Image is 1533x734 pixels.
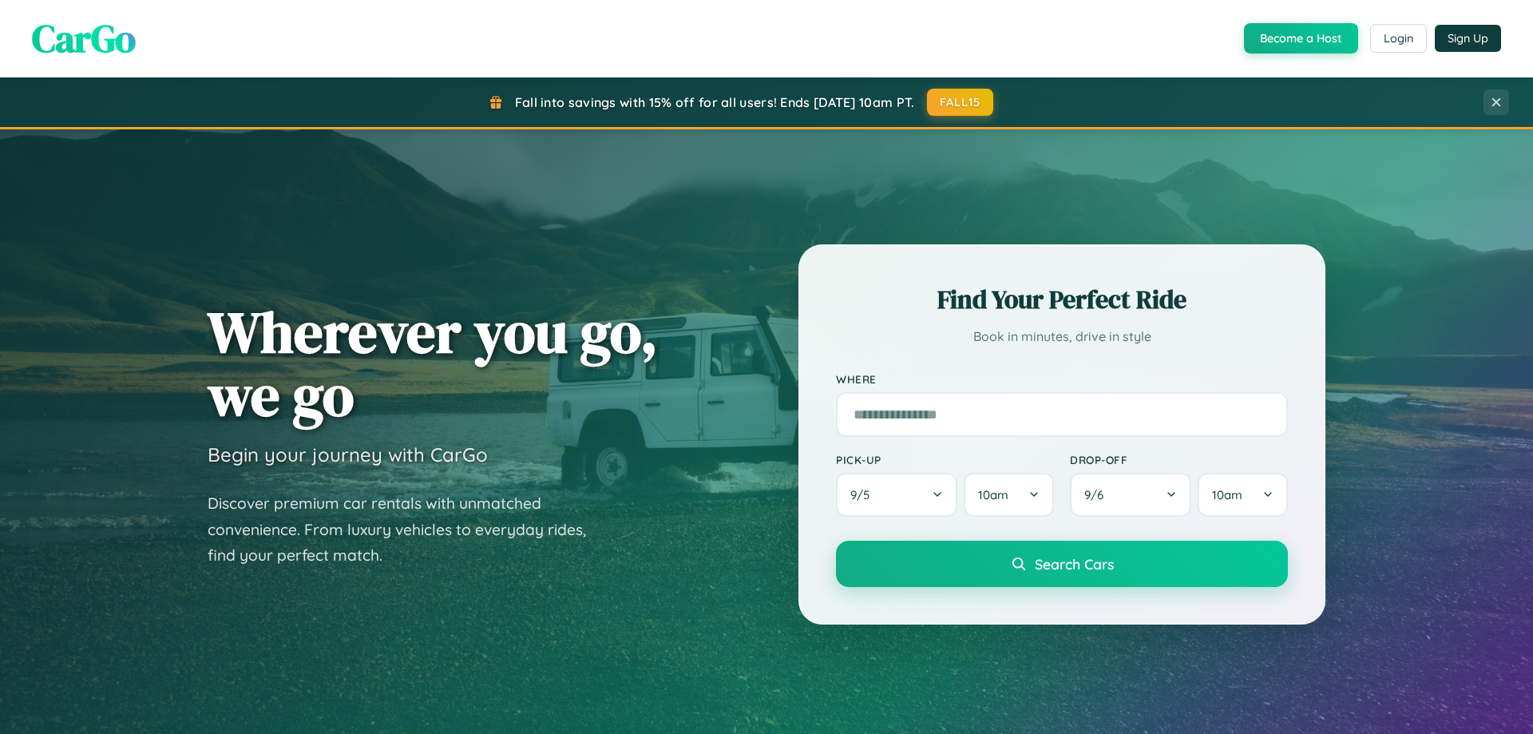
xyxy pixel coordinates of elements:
[836,372,1288,386] label: Where
[836,325,1288,348] p: Book in minutes, drive in style
[208,490,607,569] p: Discover premium car rentals with unmatched convenience. From luxury vehicles to everyday rides, ...
[1070,473,1191,517] button: 9/6
[836,473,957,517] button: 9/5
[1370,24,1427,53] button: Login
[927,89,994,116] button: FALL15
[1244,23,1358,54] button: Become a Host
[1212,487,1242,502] span: 10am
[850,487,877,502] span: 9 / 5
[836,453,1054,466] label: Pick-up
[515,94,915,110] span: Fall into savings with 15% off for all users! Ends [DATE] 10am PT.
[836,541,1288,587] button: Search Cars
[964,473,1054,517] button: 10am
[1035,555,1114,573] span: Search Cars
[1198,473,1288,517] button: 10am
[1435,25,1501,52] button: Sign Up
[208,300,658,427] h1: Wherever you go, we go
[836,282,1288,317] h2: Find Your Perfect Ride
[1084,487,1111,502] span: 9 / 6
[32,12,136,65] span: CarGo
[1070,453,1288,466] label: Drop-off
[208,442,488,466] h3: Begin your journey with CarGo
[978,487,1008,502] span: 10am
